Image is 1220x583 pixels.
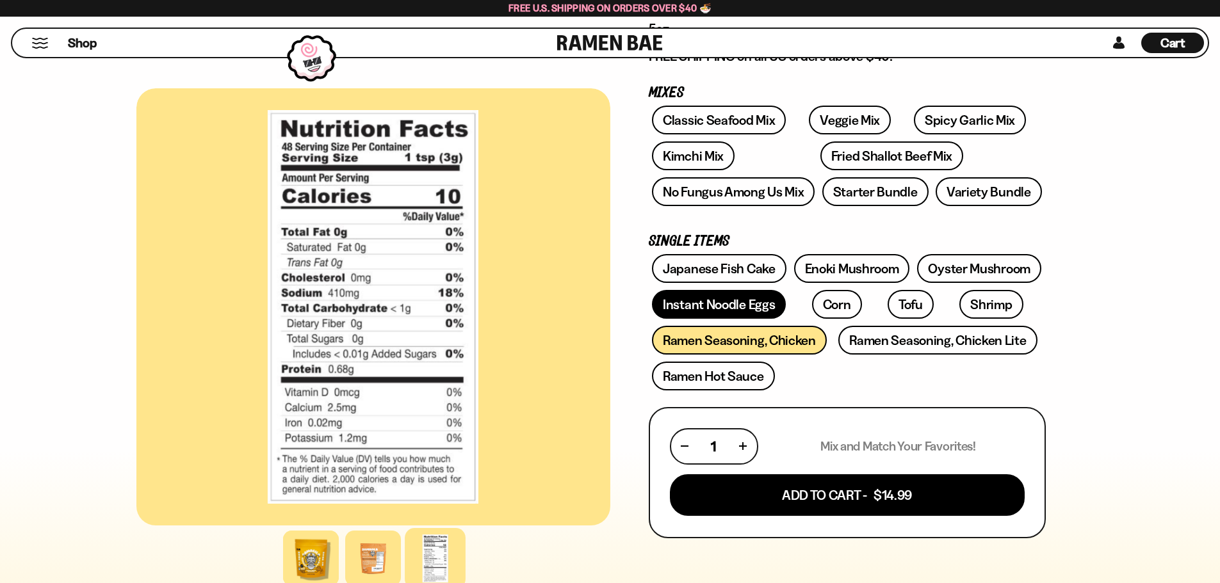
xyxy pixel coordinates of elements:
a: Variety Bundle [936,177,1042,206]
span: Free U.S. Shipping on Orders over $40 🍜 [508,2,712,14]
p: Mixes [649,87,1046,99]
a: Starter Bundle [822,177,929,206]
span: 1 [711,438,716,454]
a: Kimchi Mix [652,141,735,170]
a: Fried Shallot Beef Mix [820,141,963,170]
span: Shop [68,35,97,52]
a: Oyster Mushroom [917,254,1041,283]
a: Ramen Seasoning, Chicken Lite [838,326,1037,355]
a: Japanese Fish Cake [652,254,786,283]
a: Instant Noodle Eggs [652,290,786,319]
div: Cart [1141,29,1204,57]
p: Single Items [649,236,1046,248]
span: Cart [1160,35,1185,51]
a: Spicy Garlic Mix [914,106,1026,134]
a: Classic Seafood Mix [652,106,786,134]
a: No Fungus Among Us Mix [652,177,815,206]
a: Corn [812,290,862,319]
a: Ramen Hot Sauce [652,362,775,390]
a: Shrimp [959,290,1023,319]
button: Mobile Menu Trigger [31,38,49,49]
a: Veggie Mix [809,106,891,134]
a: Enoki Mushroom [794,254,910,283]
button: Add To Cart - $14.99 [670,474,1025,516]
a: Tofu [888,290,934,319]
a: Shop [68,33,97,53]
p: Mix and Match Your Favorites! [820,438,976,454]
